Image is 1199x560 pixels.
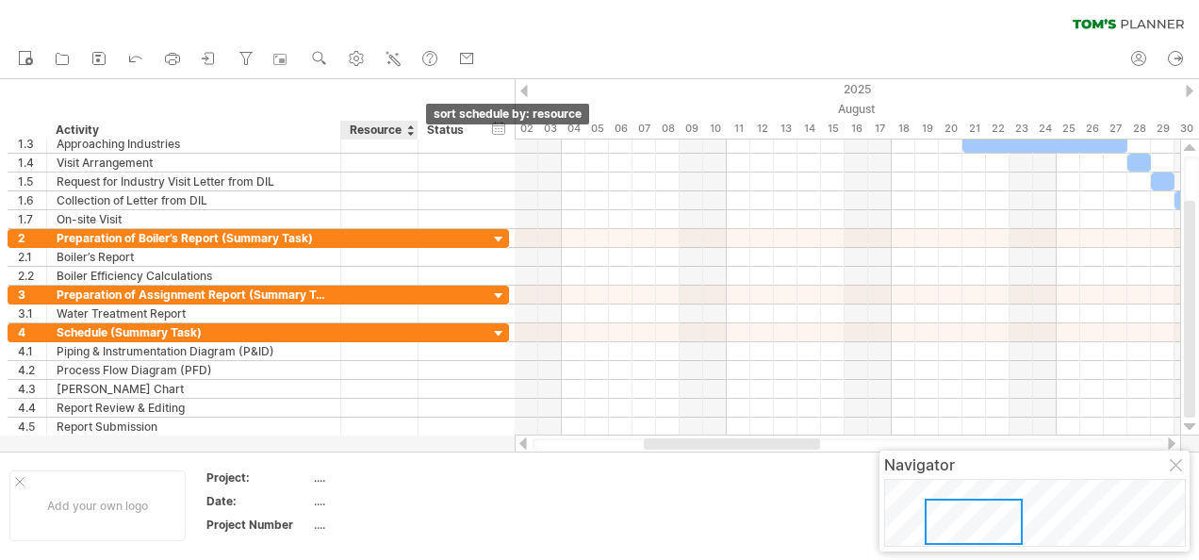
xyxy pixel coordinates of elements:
[892,119,915,139] div: Monday, 18 August 2025
[350,121,407,140] div: Resource
[427,121,468,140] div: Status
[57,267,331,285] div: Boiler Efficiency Calculations
[206,469,310,486] div: Project:
[206,517,310,533] div: Project Number
[426,104,589,124] div: sort schedule by: resource
[18,135,46,153] div: 1.3
[57,380,331,398] div: [PERSON_NAME] Chart
[1080,119,1104,139] div: Tuesday, 26 August 2025
[884,455,1185,474] div: Navigator
[18,248,46,266] div: 2.1
[18,229,46,247] div: 2
[562,119,585,139] div: Monday, 4 August 2025
[609,119,632,139] div: Wednesday, 6 August 2025
[57,210,331,228] div: On-site Visit
[1033,119,1057,139] div: Sunday, 24 August 2025
[868,119,892,139] div: Sunday, 17 August 2025
[797,119,821,139] div: Thursday, 14 August 2025
[680,119,703,139] div: Saturday, 9 August 2025
[57,361,331,379] div: Process Flow Diagram (PFD)
[57,173,331,190] div: Request for Industry Visit Letter from DIL
[750,119,774,139] div: Tuesday, 12 August 2025
[1104,119,1127,139] div: Wednesday, 27 August 2025
[18,323,46,341] div: 4
[821,119,845,139] div: Friday, 15 August 2025
[57,154,331,172] div: Visit Arrangement
[18,342,46,360] div: 4.1
[57,399,331,417] div: Report Review & Editing
[986,119,1010,139] div: Friday, 22 August 2025
[585,119,609,139] div: Tuesday, 5 August 2025
[18,191,46,209] div: 1.6
[18,305,46,322] div: 3.1
[18,418,46,436] div: 4.5
[18,361,46,379] div: 4.2
[57,229,331,247] div: Preparation of Boiler’s Report (Summary Task)
[18,154,46,172] div: 1.4
[1057,119,1080,139] div: Monday, 25 August 2025
[57,135,331,153] div: Approaching Industries
[1174,119,1198,139] div: Saturday, 30 August 2025
[939,119,962,139] div: Wednesday, 20 August 2025
[314,493,472,509] div: ....
[57,323,331,341] div: Schedule (Summary Task)
[538,119,562,139] div: Sunday, 3 August 2025
[57,342,331,360] div: Piping & Instrumentation Diagram (P&ID)
[57,286,331,304] div: Preparation of Assignment Report (Summary Task)
[9,470,186,541] div: Add your own logo
[1151,119,1174,139] div: Friday, 29 August 2025
[962,119,986,139] div: Thursday, 21 August 2025
[314,517,472,533] div: ....
[774,119,797,139] div: Wednesday, 13 August 2025
[57,248,331,266] div: Boiler’s Report
[515,119,538,139] div: Saturday, 2 August 2025
[727,119,750,139] div: Monday, 11 August 2025
[314,469,472,486] div: ....
[18,210,46,228] div: 1.7
[656,119,680,139] div: Friday, 8 August 2025
[632,119,656,139] div: Thursday, 7 August 2025
[1010,119,1033,139] div: Saturday, 23 August 2025
[1127,119,1151,139] div: Thursday, 28 August 2025
[915,119,939,139] div: Tuesday, 19 August 2025
[845,119,868,139] div: Saturday, 16 August 2025
[703,119,727,139] div: Sunday, 10 August 2025
[18,267,46,285] div: 2.2
[18,286,46,304] div: 3
[206,493,310,509] div: Date:
[18,380,46,398] div: 4.3
[18,173,46,190] div: 1.5
[57,305,331,322] div: Water Treatment Report
[18,399,46,417] div: 4.4
[56,121,330,140] div: Activity
[57,418,331,436] div: Report Submission
[57,191,331,209] div: Collection of Letter from DIL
